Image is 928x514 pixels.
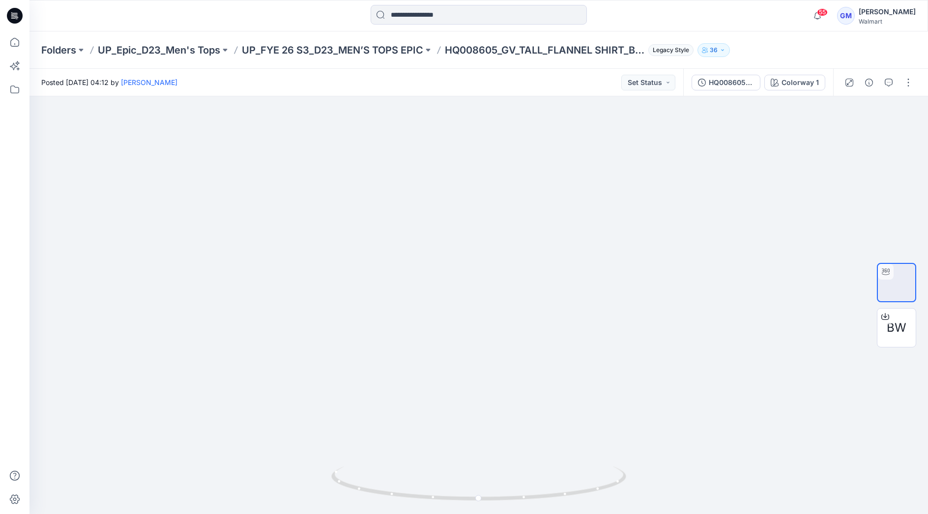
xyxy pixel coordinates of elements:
span: Posted [DATE] 04:12 by [41,77,177,87]
div: Colorway 1 [782,77,819,88]
div: Walmart [859,18,916,25]
button: Details [861,75,877,90]
p: HQ008605_GV_TALL_FLANNEL SHIRT_BASED ON CTA PTN SHAPE [445,43,644,57]
div: [PERSON_NAME] [859,6,916,18]
div: HQ008605_GV_TALL_FLANNEL SHIRT_BASED ON CTA PTN SHAPE [709,77,754,88]
a: UP_Epic_D23_Men's Tops [98,43,220,57]
button: 36 [697,43,730,57]
button: Colorway 1 [764,75,825,90]
span: 55 [817,8,828,16]
a: [PERSON_NAME] [121,78,177,86]
button: Legacy Style [644,43,694,57]
span: Legacy Style [648,44,694,56]
button: HQ008605_GV_TALL_FLANNEL SHIRT_BASED ON CTA PTN SHAPE [692,75,760,90]
p: 36 [710,45,718,56]
a: UP_FYE 26 S3_D23_MEN’S TOPS EPIC [242,43,423,57]
div: GM [837,7,855,25]
a: Folders [41,43,76,57]
span: BW [887,319,906,337]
